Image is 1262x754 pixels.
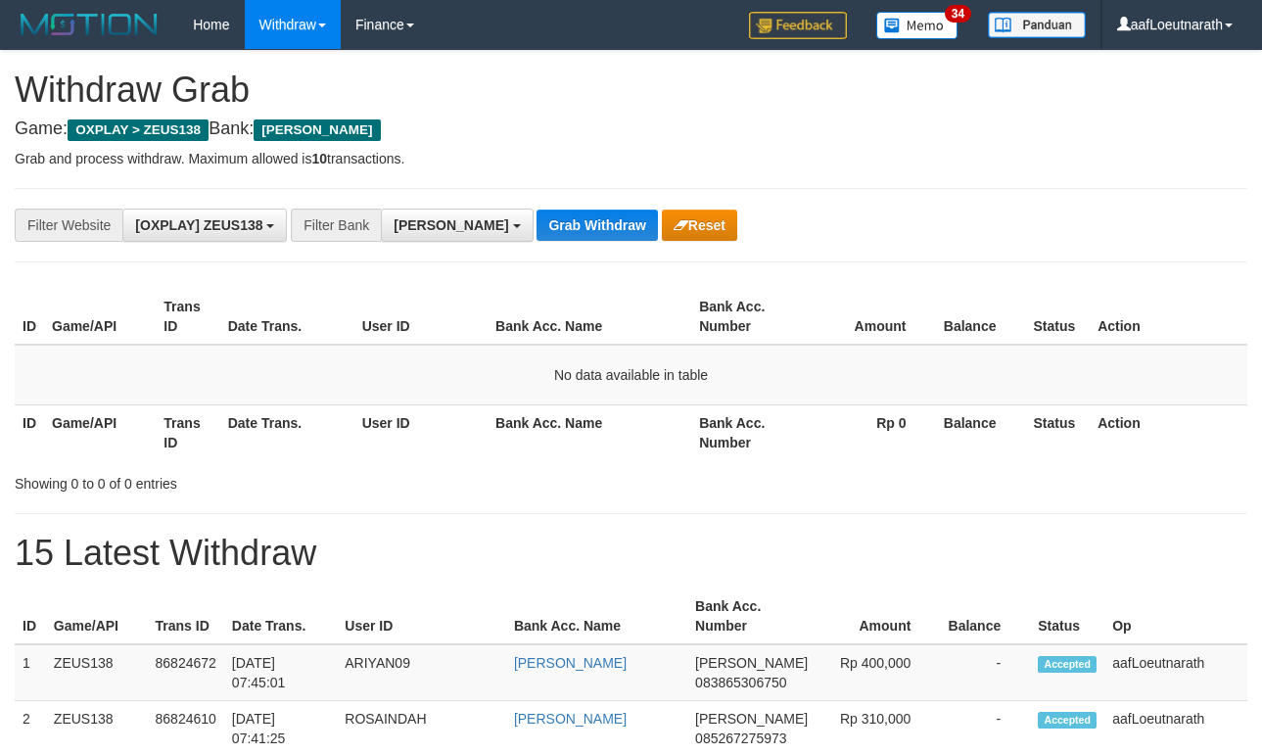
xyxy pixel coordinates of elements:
th: Action [1090,289,1247,345]
th: Bank Acc. Name [506,589,687,644]
span: Accepted [1038,712,1097,729]
span: [PERSON_NAME] [695,655,808,671]
span: 34 [945,5,971,23]
td: ZEUS138 [46,644,148,701]
th: Bank Acc. Name [488,404,691,460]
td: No data available in table [15,345,1247,405]
th: Game/API [44,289,156,345]
div: Showing 0 to 0 of 0 entries [15,466,511,494]
th: Trans ID [156,404,219,460]
td: - [940,644,1030,701]
th: Balance [940,589,1030,644]
td: 86824672 [148,644,224,701]
th: Bank Acc. Number [691,404,803,460]
th: Trans ID [156,289,219,345]
th: Action [1090,404,1247,460]
h1: Withdraw Grab [15,71,1247,110]
th: Bank Acc. Name [488,289,691,345]
button: [OXPLAY] ZEUS138 [122,209,287,242]
th: ID [15,404,44,460]
button: Reset [662,210,737,241]
td: ARIYAN09 [337,644,506,701]
th: User ID [354,404,488,460]
button: Grab Withdraw [537,210,657,241]
span: [PERSON_NAME] [254,119,380,141]
td: Rp 400,000 [816,644,940,701]
th: Status [1025,404,1090,460]
span: Accepted [1038,656,1097,673]
strong: 10 [311,151,327,166]
h1: 15 Latest Withdraw [15,534,1247,573]
a: [PERSON_NAME] [514,655,627,671]
p: Grab and process withdraw. Maximum allowed is transactions. [15,149,1247,168]
span: [OXPLAY] ZEUS138 [135,217,262,233]
th: Amount [803,289,936,345]
td: [DATE] 07:45:01 [224,644,337,701]
th: User ID [354,289,488,345]
div: Filter Website [15,209,122,242]
td: 1 [15,644,46,701]
td: aafLoeutnarath [1104,644,1247,701]
th: Rp 0 [803,404,936,460]
th: ID [15,289,44,345]
th: Date Trans. [220,404,354,460]
th: Game/API [44,404,156,460]
a: [PERSON_NAME] [514,711,627,727]
span: [PERSON_NAME] [695,711,808,727]
th: Trans ID [148,589,224,644]
th: Balance [936,404,1026,460]
th: Date Trans. [224,589,337,644]
img: panduan.png [988,12,1086,38]
th: User ID [337,589,506,644]
img: Feedback.jpg [749,12,847,39]
th: Bank Acc. Number [687,589,816,644]
span: Copy 083865306750 to clipboard [695,675,786,690]
th: Balance [936,289,1026,345]
th: Date Trans. [220,289,354,345]
h4: Game: Bank: [15,119,1247,139]
span: OXPLAY > ZEUS138 [68,119,209,141]
th: ID [15,589,46,644]
img: Button%20Memo.svg [876,12,958,39]
img: MOTION_logo.png [15,10,164,39]
span: [PERSON_NAME] [394,217,508,233]
th: Game/API [46,589,148,644]
div: Filter Bank [291,209,381,242]
th: Status [1030,589,1104,644]
th: Op [1104,589,1247,644]
span: Copy 085267275973 to clipboard [695,730,786,746]
th: Bank Acc. Number [691,289,803,345]
button: [PERSON_NAME] [381,209,533,242]
th: Status [1025,289,1090,345]
th: Amount [816,589,940,644]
